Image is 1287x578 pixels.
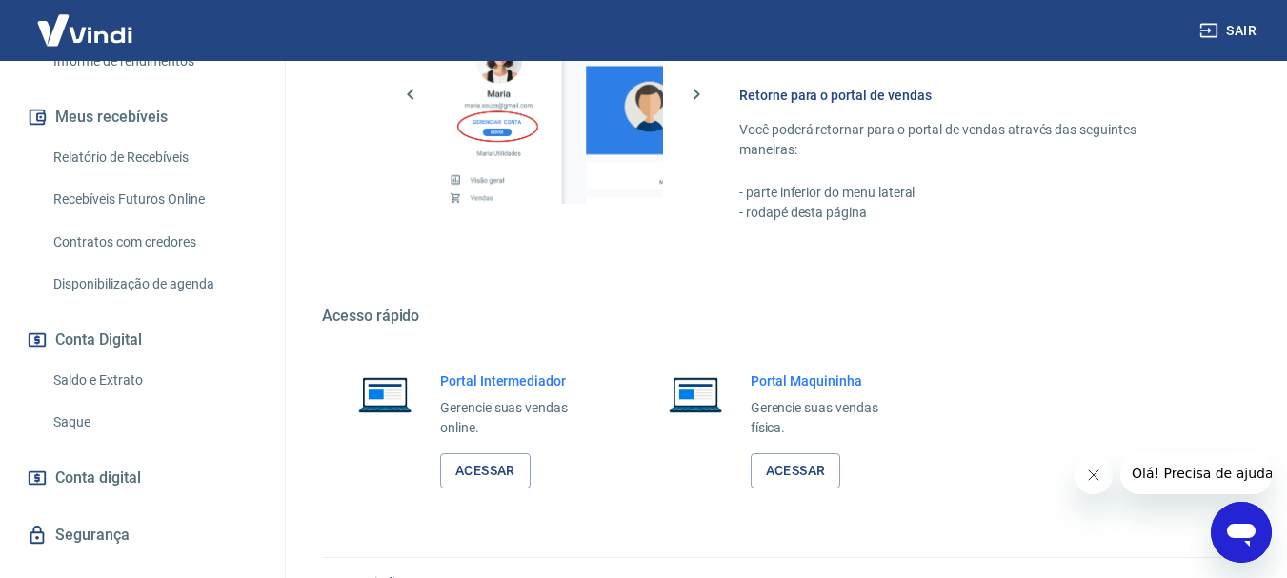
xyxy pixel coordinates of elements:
iframe: Botão para abrir a janela de mensagens [1211,502,1272,563]
a: Relatório de Recebíveis [46,138,262,177]
a: Contratos com credores [46,223,262,262]
h6: Retorne para o portal de vendas [739,86,1196,105]
p: - rodapé desta página [739,203,1196,223]
img: Imagem de um notebook aberto [345,371,425,417]
a: Disponibilização de agenda [46,265,262,304]
button: Conta Digital [23,319,262,361]
a: Segurança [23,514,262,556]
a: Acessar [751,453,841,488]
h6: Portal Maquininha [751,371,909,390]
button: Sair [1196,13,1264,49]
p: Gerencie suas vendas online. [440,398,598,438]
img: Vindi [23,1,147,59]
p: Gerencie suas vendas física. [751,398,909,438]
h6: Portal Intermediador [440,371,598,390]
iframe: Mensagem da empresa [1120,452,1272,494]
span: Olá! Precisa de ajuda? [11,13,160,29]
a: Saque [46,403,262,442]
p: Você poderá retornar para o portal de vendas através das seguintes maneiras: [739,120,1196,160]
a: Saldo e Extrato [46,361,262,400]
a: Informe de rendimentos [46,42,262,81]
h5: Acesso rápido [322,307,1241,326]
a: Acessar [440,453,531,488]
iframe: Fechar mensagem [1075,456,1113,494]
span: Conta digital [55,465,141,491]
img: Imagem de um notebook aberto [655,371,735,417]
a: Conta digital [23,457,262,499]
a: Recebíveis Futuros Online [46,180,262,219]
p: - parte inferior do menu lateral [739,183,1196,203]
button: Meus recebíveis [23,96,262,138]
